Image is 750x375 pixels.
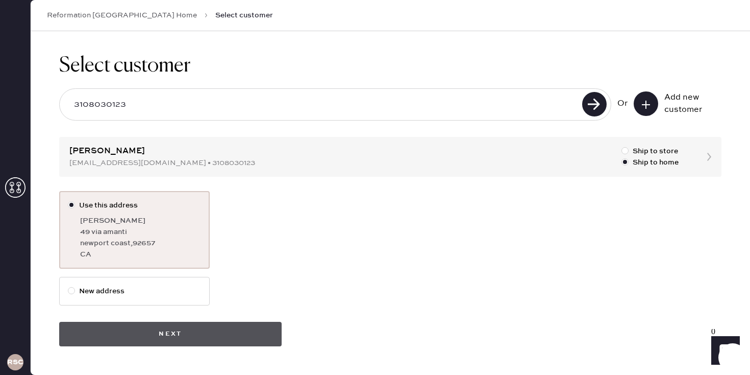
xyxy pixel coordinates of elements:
[80,226,201,238] div: 49 via amanti
[80,215,201,226] div: [PERSON_NAME]
[617,98,628,110] div: Or
[47,10,197,20] a: Reformation [GEOGRAPHIC_DATA] Home
[702,329,745,373] iframe: Front Chat
[66,93,579,116] input: Search by email or phone number
[7,359,23,366] h3: RSCPA
[621,157,679,168] label: Ship to home
[59,54,721,78] h1: Select customer
[215,10,273,20] span: Select customer
[80,238,201,249] div: newport coast , 92657
[80,249,201,260] div: CA
[68,286,201,297] label: New address
[68,200,201,211] label: Use this address
[621,146,679,157] label: Ship to store
[664,91,715,116] div: Add new customer
[59,322,282,346] button: Next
